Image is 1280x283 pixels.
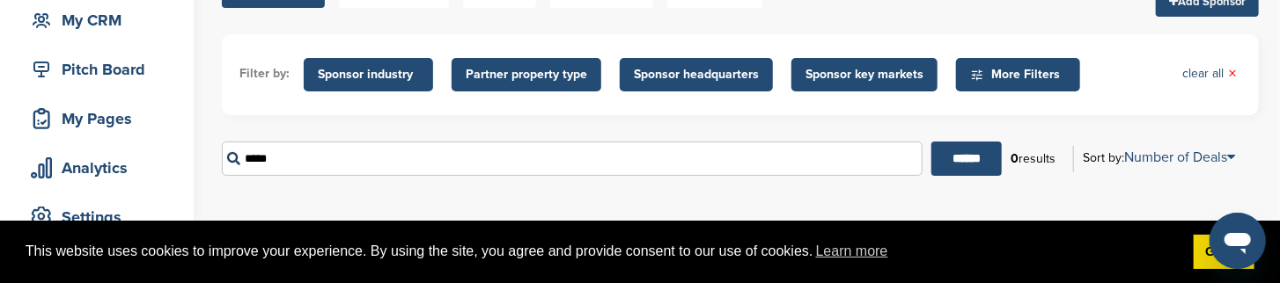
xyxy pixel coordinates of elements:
div: Settings [26,201,176,233]
iframe: Button to launch messaging window [1210,213,1266,269]
span: This website uses cookies to improve your experience. By using the site, you agree and provide co... [26,238,1180,265]
a: dismiss cookie message [1194,235,1254,270]
a: Analytics [18,148,176,188]
div: Analytics [26,152,176,184]
div: results [1002,144,1064,174]
span: Sponsor key markets [806,65,923,84]
a: Number of Deals [1124,149,1235,166]
span: Sponsor headquarters [634,65,759,84]
div: My CRM [26,4,176,36]
a: Pitch Board [18,49,176,90]
li: Filter by: [239,64,290,83]
a: Settings [18,197,176,237]
div: Sort by: [1083,150,1235,164]
span: × [1228,64,1237,83]
a: learn more about cookies [813,238,891,265]
span: More Filters [970,65,1071,84]
div: Pitch Board [26,54,176,85]
div: My Pages [26,103,176,134]
span: Sponsor industry [318,65,419,84]
b: 0 [1011,151,1019,166]
span: Partner property type [466,65,587,84]
a: My Pages [18,98,176,139]
a: clear all× [1182,64,1237,83]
